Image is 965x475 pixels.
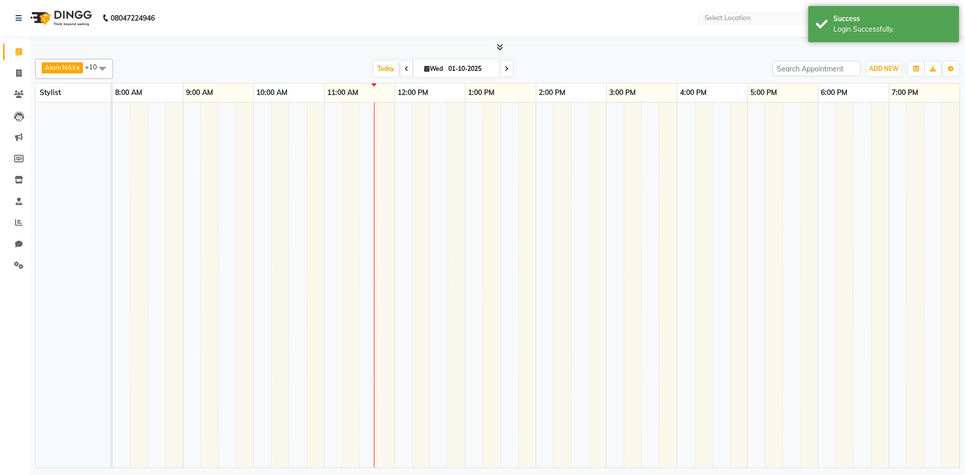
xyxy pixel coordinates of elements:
[113,85,145,100] a: 8:00 AM
[536,85,568,100] a: 2:00 PM
[395,85,431,100] a: 12:00 PM
[748,85,780,100] a: 5:00 PM
[773,61,860,76] input: Search Appointment
[678,85,709,100] a: 4:00 PM
[422,65,445,72] span: Wed
[40,88,61,97] span: Stylist
[75,63,80,71] a: x
[833,24,951,35] div: Login Successfully.
[889,85,921,100] a: 7:00 PM
[833,14,951,24] div: Success
[869,65,899,72] span: ADD NEW
[465,85,497,100] a: 1:00 PM
[373,61,399,76] span: Today
[607,85,638,100] a: 3:00 PM
[85,63,105,71] span: +10
[866,62,901,76] button: ADD NEW
[705,13,751,23] div: Select Location
[818,85,850,100] a: 6:00 PM
[183,85,216,100] a: 9:00 AM
[254,85,290,100] a: 10:00 AM
[26,4,94,32] img: logo
[45,63,75,71] span: Alam NAil
[325,85,361,100] a: 11:00 AM
[445,61,496,76] input: 2025-10-01
[111,4,155,32] b: 08047224946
